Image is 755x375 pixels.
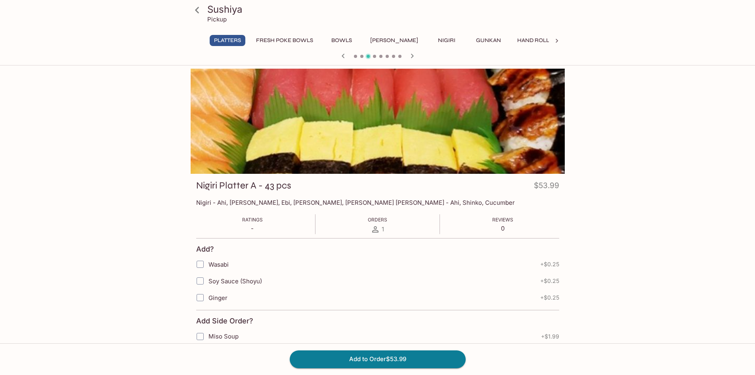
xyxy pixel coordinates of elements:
[208,333,239,340] span: Miso Soup
[540,261,559,267] span: + $0.25
[208,294,227,302] span: Ginger
[366,35,422,46] button: [PERSON_NAME]
[324,35,359,46] button: Bowls
[207,15,227,23] p: Pickup
[540,294,559,301] span: + $0.25
[208,261,229,268] span: Wasabi
[242,225,263,232] p: -
[492,225,513,232] p: 0
[207,3,562,15] h3: Sushiya
[210,35,245,46] button: Platters
[471,35,507,46] button: Gunkan
[196,317,253,325] h4: Add Side Order?
[191,69,565,174] div: Nigiri Platter A - 43 pcs
[290,350,466,368] button: Add to Order$53.99
[429,35,464,46] button: Nigiri
[242,217,263,223] span: Ratings
[196,179,291,192] h3: Nigiri Platter A - 43 pcs
[196,245,214,254] h4: Add?
[382,225,384,233] span: 1
[513,35,554,46] button: Hand Roll
[208,277,262,285] span: Soy Sauce (Shoyu)
[534,179,559,195] h4: $53.99
[196,199,559,206] p: Nigiri - Ahi, [PERSON_NAME], Ebi, [PERSON_NAME], [PERSON_NAME] [PERSON_NAME] - Ahi, Shinko, Cucumber
[492,217,513,223] span: Reviews
[541,333,559,340] span: + $1.99
[540,278,559,284] span: + $0.25
[252,35,317,46] button: FRESH Poke Bowls
[368,217,387,223] span: Orders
